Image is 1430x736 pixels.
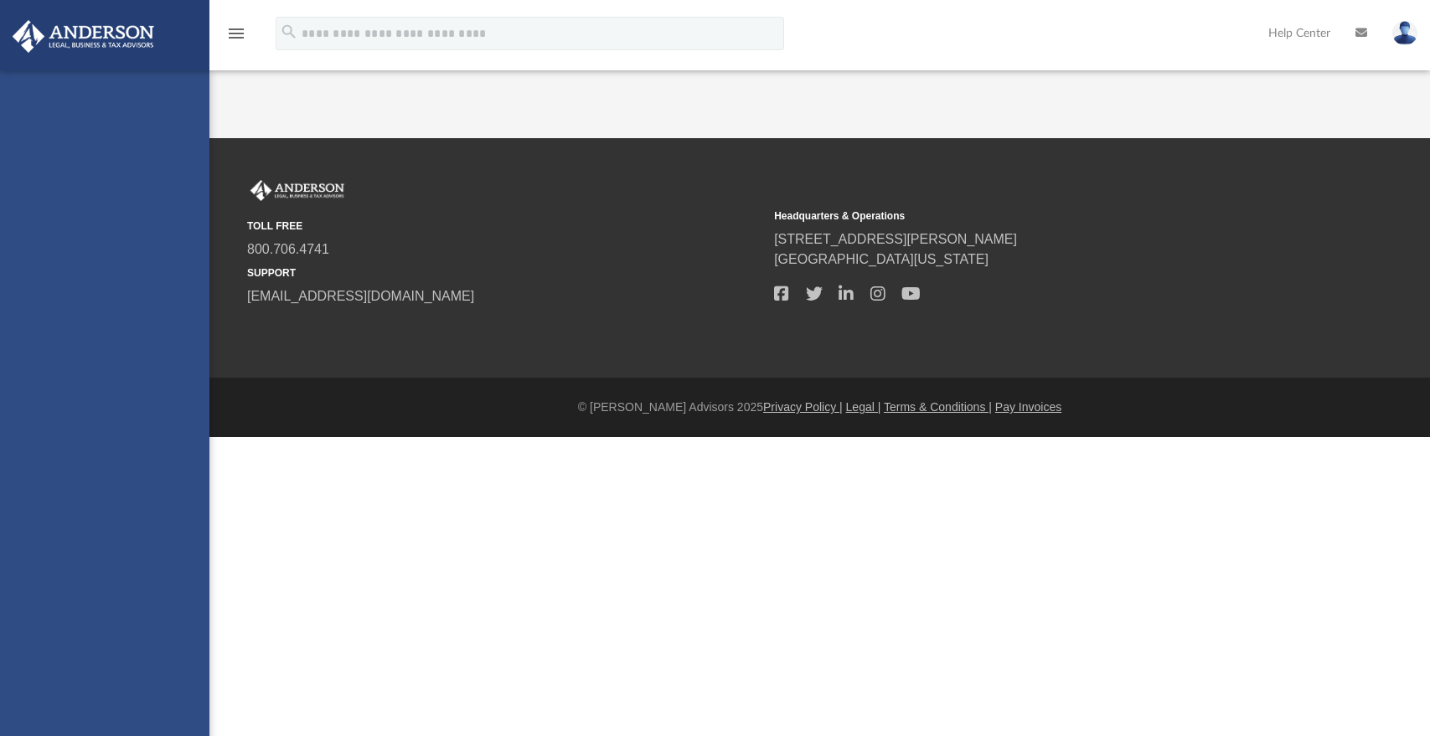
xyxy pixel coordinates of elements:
small: TOLL FREE [247,219,762,234]
a: [EMAIL_ADDRESS][DOMAIN_NAME] [247,289,474,303]
a: Privacy Policy | [763,400,843,414]
img: Anderson Advisors Platinum Portal [8,20,159,53]
i: menu [226,23,246,44]
small: Headquarters & Operations [774,208,1289,224]
small: SUPPORT [247,265,762,281]
a: [STREET_ADDRESS][PERSON_NAME] [774,232,1017,246]
img: User Pic [1392,21,1417,45]
i: search [280,23,298,41]
a: 800.706.4741 [247,242,329,256]
a: menu [226,32,246,44]
a: Pay Invoices [995,400,1061,414]
img: Anderson Advisors Platinum Portal [247,180,348,202]
a: [GEOGRAPHIC_DATA][US_STATE] [774,252,989,266]
a: Terms & Conditions | [884,400,992,414]
a: Legal | [846,400,881,414]
div: © [PERSON_NAME] Advisors 2025 [209,399,1430,416]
